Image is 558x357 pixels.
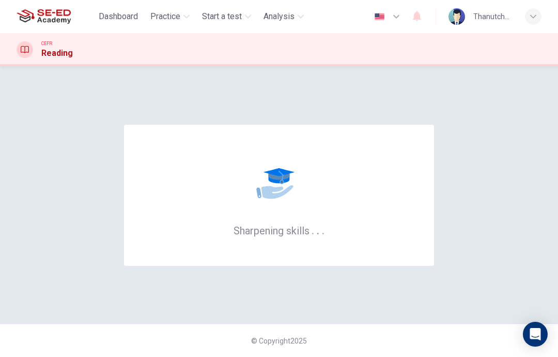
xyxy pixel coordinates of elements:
[373,13,386,21] img: en
[95,7,142,26] button: Dashboard
[41,47,73,59] h1: Reading
[234,224,325,237] h6: Sharpening skills
[146,7,194,26] button: Practice
[523,322,548,347] div: Open Intercom Messenger
[41,40,52,47] span: CEFR
[99,10,138,23] span: Dashboard
[251,337,307,345] span: © Copyright 2025
[259,7,308,26] button: Analysis
[202,10,242,23] span: Start a test
[17,6,71,27] img: SE-ED Academy logo
[311,221,315,238] h6: .
[17,6,95,27] a: SE-ED Academy logo
[263,10,295,23] span: Analysis
[316,221,320,238] h6: .
[150,10,180,23] span: Practice
[321,221,325,238] h6: .
[448,8,465,25] img: Profile picture
[198,7,255,26] button: Start a test
[473,10,513,23] div: Thanutchaphon Butdee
